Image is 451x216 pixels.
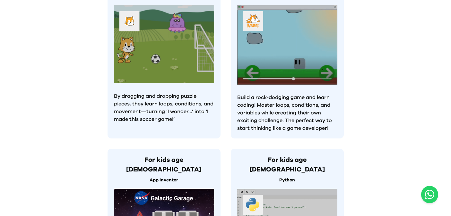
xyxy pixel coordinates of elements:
[421,186,438,203] button: Open WhatsApp chat
[114,5,214,83] img: Kids learning to code
[237,177,337,184] p: Python
[237,94,337,132] p: Build a rock-dodging game and learn coding! Master loops, conditions, and variables while creatin...
[237,5,337,85] img: Kids learning to code
[114,177,214,184] p: App Inventor
[114,155,214,174] h3: For kids age [DEMOGRAPHIC_DATA]
[237,155,337,174] h3: For kids age [DEMOGRAPHIC_DATA]
[421,186,438,203] a: Chat with us on WhatsApp
[114,92,214,123] p: By dragging and dropping puzzle pieces, they learn loops, conditions, and movement—turning ‘I won...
